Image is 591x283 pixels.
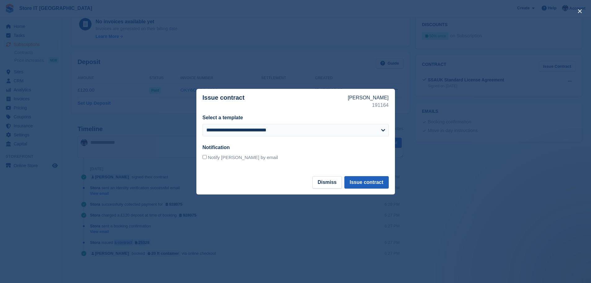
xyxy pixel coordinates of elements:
input: Notify [PERSON_NAME] by email [203,155,207,159]
button: close [575,6,585,16]
button: Dismiss [312,176,342,189]
p: [PERSON_NAME] [348,94,389,102]
span: Notify [PERSON_NAME] by email [208,155,278,160]
p: Issue contract [203,94,348,109]
p: 191164 [348,102,389,109]
label: Select a template [203,115,243,120]
label: Notification [203,145,230,150]
button: Issue contract [344,176,388,189]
